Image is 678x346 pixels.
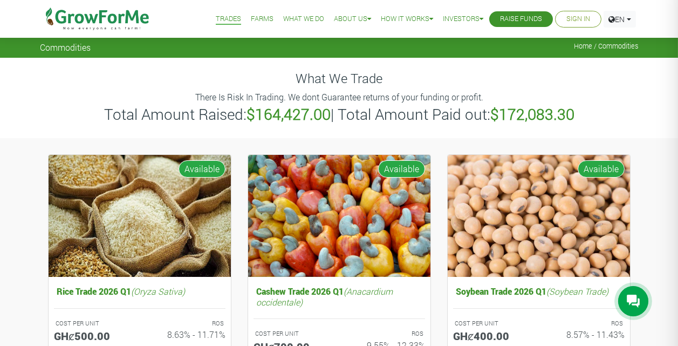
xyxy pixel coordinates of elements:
a: Investors [443,13,483,25]
p: COST PER UNIT [255,329,330,338]
img: growforme image [248,155,430,277]
img: growforme image [49,155,231,277]
a: Farms [251,13,273,25]
img: growforme image [448,155,630,277]
span: Available [578,160,625,178]
p: There Is Risk In Trading. We dont Guarantee returns of your funding or profit. [42,91,637,104]
span: Available [378,160,425,178]
i: (Anacardium occidentale) [256,286,393,307]
p: ROS [149,319,224,328]
i: (Oryza Sativa) [131,286,185,297]
h5: GHȼ400.00 [453,329,531,342]
a: What We Do [283,13,324,25]
b: $164,427.00 [246,104,331,124]
a: How it Works [381,13,433,25]
h5: Soybean Trade 2026 Q1 [453,283,625,299]
a: Trades [216,13,241,25]
h4: What We Trade [40,71,639,86]
h6: 8.63% - 11.71% [148,329,225,340]
p: COST PER UNIT [56,319,130,328]
span: Available [179,160,225,178]
h6: 8.57% - 11.43% [547,329,625,340]
b: $172,083.30 [490,104,574,124]
span: Home / Commodities [574,42,639,50]
a: Raise Funds [500,13,542,25]
h5: GHȼ500.00 [54,329,132,342]
p: ROS [549,319,623,328]
h5: Rice Trade 2026 Q1 [54,283,225,299]
h3: Total Amount Raised: | Total Amount Paid out: [42,105,637,124]
a: EN [604,11,636,28]
a: Sign In [566,13,590,25]
p: COST PER UNIT [455,319,529,328]
h5: Cashew Trade 2026 Q1 [254,283,425,309]
span: Commodities [40,42,91,52]
p: ROS [349,329,423,338]
i: (Soybean Trade) [546,286,608,297]
a: About Us [334,13,371,25]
